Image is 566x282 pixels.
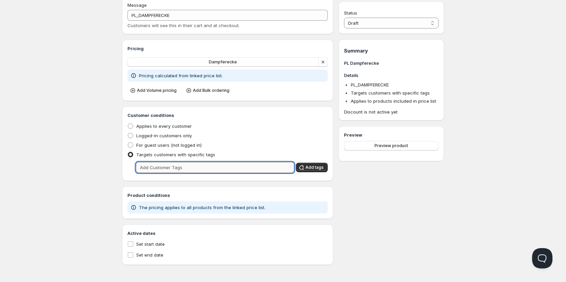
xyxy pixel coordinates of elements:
[127,45,328,52] h3: Pricing
[136,162,294,173] input: Add Customer Tags
[136,142,202,148] span: For guest users (not logged in)
[532,248,552,268] iframe: Help Scout Beacon - Open
[127,23,240,28] span: Customers will see this in their cart and at checkout.
[139,205,265,210] span: The pricing applies to all products from the linked price list.
[344,108,439,115] span: Discount is not active yet
[305,165,324,170] span: Add tags
[209,59,237,65] span: Dampferecke
[344,72,439,79] h3: Details
[136,241,165,247] span: Set start date
[193,88,229,93] span: Add Bulk ordering
[344,132,439,138] h3: Preview
[136,252,163,258] span: Set end date
[351,98,436,104] span: Applies to products included in price list
[137,88,177,93] span: Add Volume pricing
[344,141,439,150] button: Preview product
[136,152,215,157] span: Targets customers with specific tags
[139,72,223,79] p: Pricing calculated from linked price list.
[127,230,328,237] h3: Active dates
[344,60,439,66] h3: PL Dampferecke
[127,2,147,8] span: Message
[136,123,192,129] span: Applies to every customer
[127,112,328,119] h3: Customer conditions
[296,163,328,172] button: Add tags
[127,57,319,67] button: Dampferecke
[375,143,408,148] span: Preview product
[127,192,328,199] h3: Product conditions
[183,86,234,95] button: Add Bulk ordering
[344,47,439,54] h1: Summary
[344,10,357,16] span: Status
[351,82,389,87] span: PL_DAMPFERECKE
[136,133,192,138] span: Logged-in customers only
[351,90,430,96] span: Targets customers with specific tags
[127,86,181,95] button: Add Volume pricing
